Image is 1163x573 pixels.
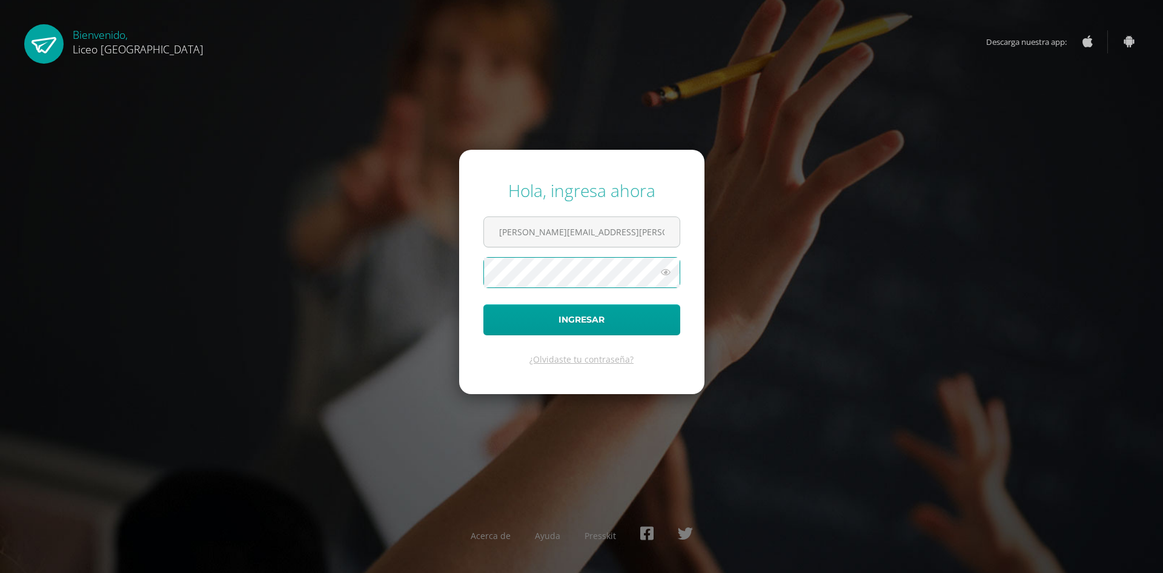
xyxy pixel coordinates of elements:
[484,217,680,247] input: Correo electrónico o usuario
[483,304,680,335] button: Ingresar
[73,42,204,56] span: Liceo [GEOGRAPHIC_DATA]
[535,530,560,541] a: Ayuda
[483,179,680,202] div: Hola, ingresa ahora
[986,30,1079,53] span: Descarga nuestra app:
[585,530,616,541] a: Presskit
[529,354,634,365] a: ¿Olvidaste tu contraseña?
[471,530,511,541] a: Acerca de
[73,24,204,56] div: Bienvenido,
